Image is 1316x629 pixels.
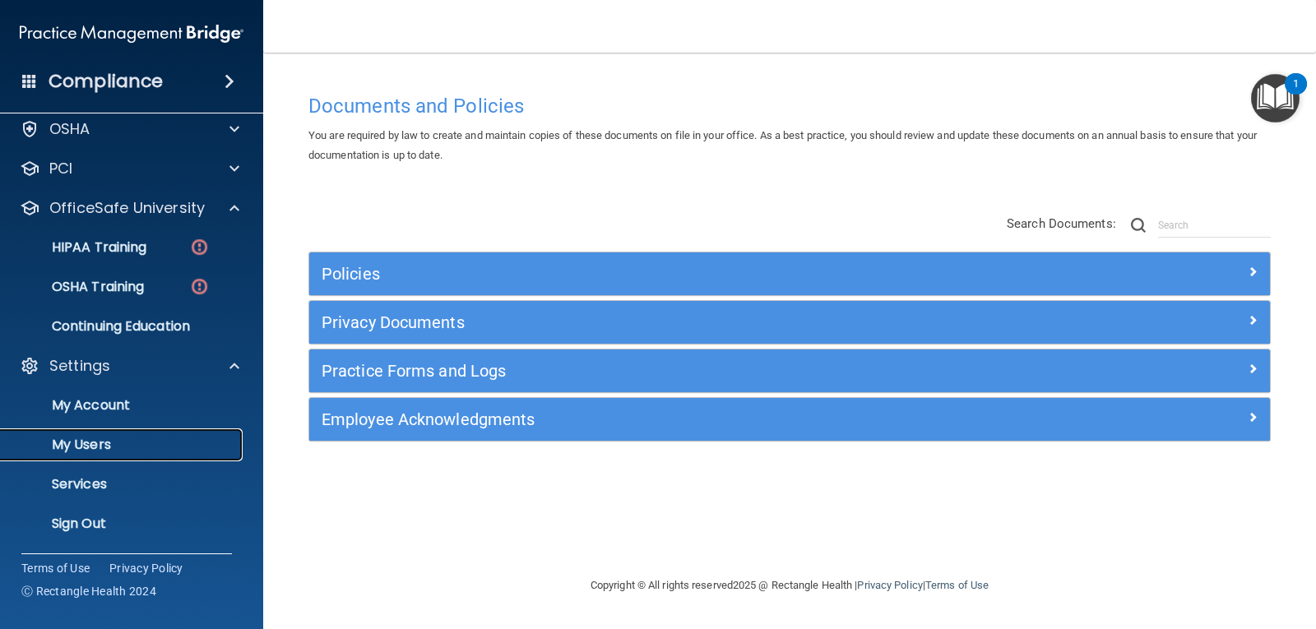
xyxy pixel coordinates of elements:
[489,559,1090,612] div: Copyright © All rights reserved 2025 @ Rectangle Health | |
[322,265,1017,283] h5: Policies
[109,560,183,576] a: Privacy Policy
[1251,74,1300,123] button: Open Resource Center, 1 new notification
[322,309,1258,335] a: Privacy Documents
[20,119,239,139] a: OSHA
[11,279,144,295] p: OSHA Training
[20,17,243,50] img: PMB logo
[925,579,989,591] a: Terms of Use
[857,579,922,591] a: Privacy Policy
[1031,512,1296,578] iframe: Drift Widget Chat Controller
[11,476,235,493] p: Services
[11,437,235,453] p: My Users
[49,159,72,178] p: PCI
[1131,218,1146,233] img: ic-search.3b580494.png
[11,397,235,414] p: My Account
[11,318,235,335] p: Continuing Education
[308,129,1257,161] span: You are required by law to create and maintain copies of these documents on file in your office. ...
[322,406,1258,432] a: Employee Acknowledgments
[1158,213,1271,238] input: Search
[11,239,146,256] p: HIPAA Training
[1007,216,1116,231] span: Search Documents:
[322,410,1017,428] h5: Employee Acknowledgments
[21,560,90,576] a: Terms of Use
[322,362,1017,380] h5: Practice Forms and Logs
[322,358,1258,384] a: Practice Forms and Logs
[1293,84,1299,105] div: 1
[11,516,235,532] p: Sign Out
[20,159,239,178] a: PCI
[322,313,1017,331] h5: Privacy Documents
[308,95,1271,117] h4: Documents and Policies
[49,198,205,218] p: OfficeSafe University
[21,583,156,599] span: Ⓒ Rectangle Health 2024
[49,119,90,139] p: OSHA
[189,276,210,297] img: danger-circle.6113f641.png
[189,237,210,257] img: danger-circle.6113f641.png
[20,198,239,218] a: OfficeSafe University
[49,356,110,376] p: Settings
[20,356,239,376] a: Settings
[322,261,1258,287] a: Policies
[49,70,163,93] h4: Compliance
